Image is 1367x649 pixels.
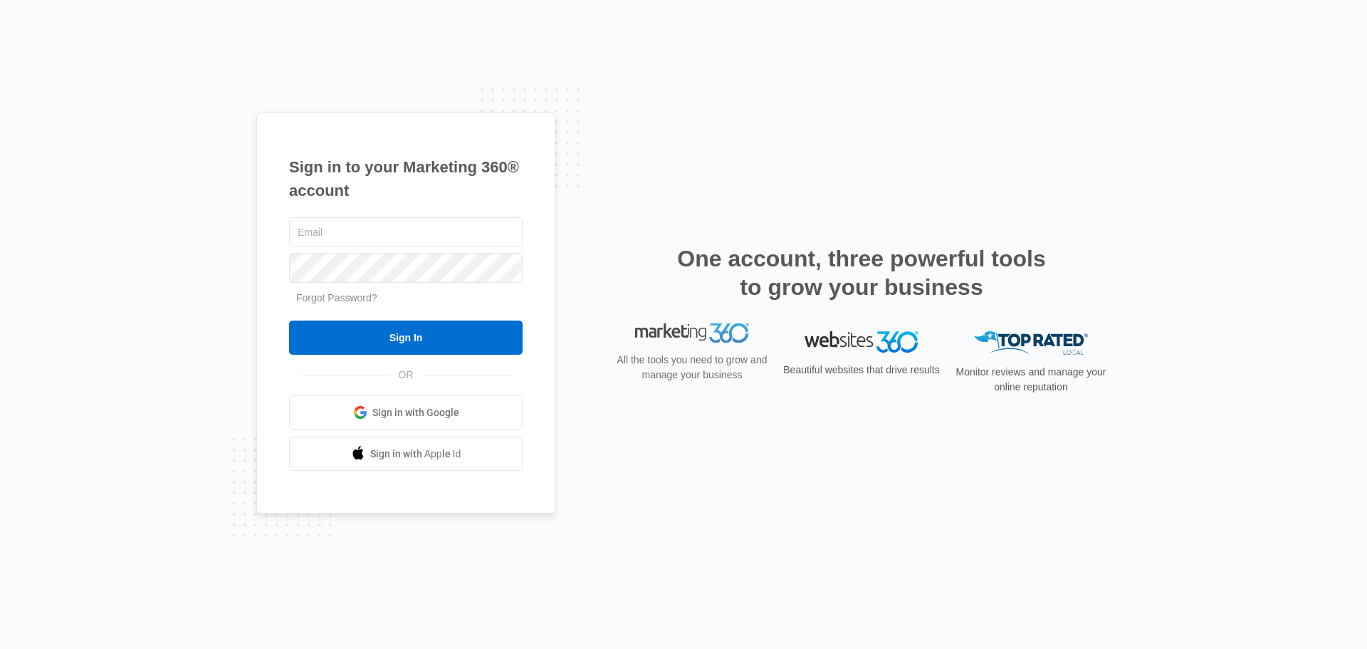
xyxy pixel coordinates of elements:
[289,217,523,247] input: Email
[370,447,461,462] span: Sign in with Apple Id
[782,363,941,378] p: Beautiful websites that drive results
[289,155,523,202] h1: Sign in to your Marketing 360® account
[296,292,377,303] a: Forgot Password?
[289,395,523,430] a: Sign in with Google
[289,321,523,355] input: Sign In
[635,331,749,351] img: Marketing 360
[673,244,1050,301] h2: One account, three powerful tools to grow your business
[389,368,424,383] span: OR
[372,405,459,420] span: Sign in with Google
[951,365,1111,395] p: Monitor reviews and manage your online reputation
[805,331,918,352] img: Websites 360
[289,437,523,471] a: Sign in with Apple Id
[612,361,772,391] p: All the tools you need to grow and manage your business
[974,331,1088,355] img: Top Rated Local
